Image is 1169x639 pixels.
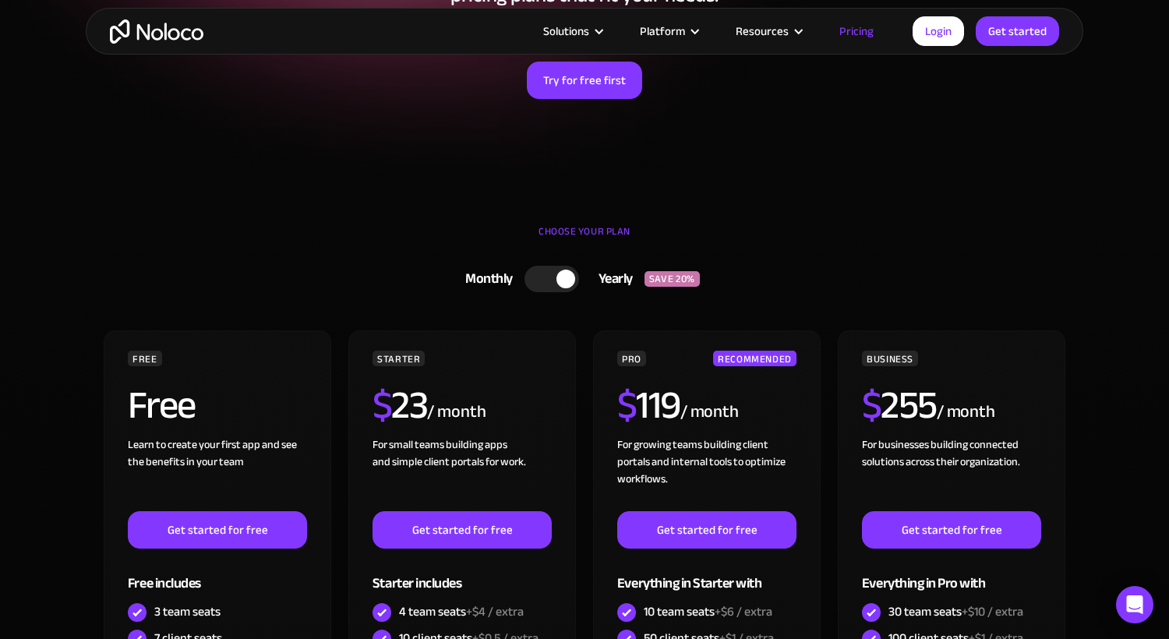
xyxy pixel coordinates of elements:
div: Resources [736,21,789,41]
div: Everything in Pro with [862,549,1041,599]
div: Platform [620,21,716,41]
div: SAVE 20% [645,271,700,287]
a: Login [913,16,964,46]
div: FREE [128,351,162,366]
div: Monthly [446,267,524,291]
div: For businesses building connected solutions across their organization. ‍ [862,436,1041,511]
div: PRO [617,351,646,366]
div: For small teams building apps and simple client portals for work. ‍ [373,436,552,511]
a: Get started [976,16,1059,46]
div: / month [427,400,486,425]
h2: Free [128,386,196,425]
div: Resources [716,21,820,41]
div: Everything in Starter with [617,549,796,599]
a: Pricing [820,21,893,41]
div: Platform [640,21,685,41]
div: 30 team seats [888,603,1023,620]
div: 10 team seats [644,603,772,620]
div: Solutions [543,21,589,41]
a: Get started for free [128,511,307,549]
div: Free includes [128,549,307,599]
div: Open Intercom Messenger [1116,586,1153,623]
a: Try for free first [527,62,642,99]
span: $ [373,369,392,442]
a: Get started for free [862,511,1041,549]
div: Solutions [524,21,620,41]
h2: 119 [617,386,680,425]
div: STARTER [373,351,425,366]
div: RECOMMENDED [713,351,796,366]
div: Starter includes [373,549,552,599]
span: +$4 / extra [466,600,524,623]
span: +$6 / extra [715,600,772,623]
div: Yearly [579,267,645,291]
div: 3 team seats [154,603,221,620]
a: Get started for free [617,511,796,549]
div: 4 team seats [399,603,524,620]
div: / month [680,400,739,425]
h2: 23 [373,386,428,425]
div: CHOOSE YOUR PLAN [101,220,1068,259]
div: / month [937,400,995,425]
span: $ [862,369,881,442]
a: home [110,19,203,44]
a: Get started for free [373,511,552,549]
span: +$10 / extra [962,600,1023,623]
div: For growing teams building client portals and internal tools to optimize workflows. [617,436,796,511]
div: BUSINESS [862,351,918,366]
span: $ [617,369,637,442]
div: Learn to create your first app and see the benefits in your team ‍ [128,436,307,511]
h2: 255 [862,386,937,425]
